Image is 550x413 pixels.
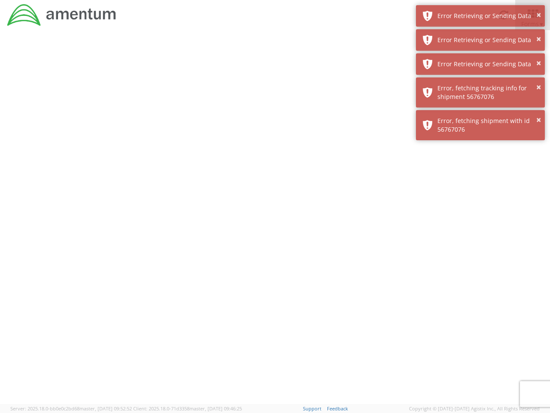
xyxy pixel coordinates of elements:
[79,405,132,412] span: master, [DATE] 09:52:52
[327,405,348,412] a: Feedback
[437,117,538,134] div: Error, fetching shipment with id 56767076
[437,60,538,68] div: Error Retrieving or Sending Data
[437,12,538,20] div: Error Retrieving or Sending Data
[10,405,132,412] span: Server: 2025.18.0-bb0e0c2bd68
[536,33,541,46] button: ×
[133,405,242,412] span: Client: 2025.18.0-71d3358
[437,36,538,44] div: Error Retrieving or Sending Data
[536,81,541,94] button: ×
[303,405,321,412] a: Support
[437,84,538,101] div: Error, fetching tracking info for shipment 56767076
[189,405,242,412] span: master, [DATE] 09:46:25
[6,3,117,27] img: dyn-intl-logo-049831509241104b2a82.png
[536,114,541,126] button: ×
[536,9,541,22] button: ×
[536,57,541,70] button: ×
[409,405,540,412] span: Copyright © [DATE]-[DATE] Agistix Inc., All Rights Reserved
